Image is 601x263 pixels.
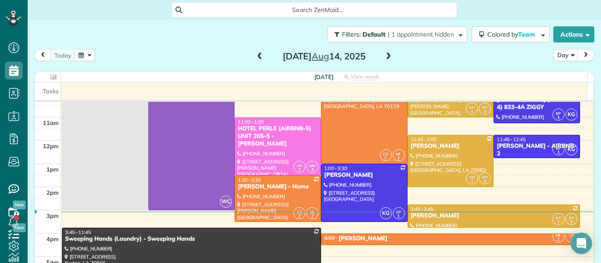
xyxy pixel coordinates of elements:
[553,218,564,226] small: 1
[238,177,261,183] span: 1:30 - 3:30
[482,105,488,110] span: KP
[43,119,59,126] span: 11am
[566,218,577,226] small: 3
[553,235,564,244] small: 2
[294,166,305,174] small: 2
[553,26,594,42] button: Actions
[362,30,386,38] span: Default
[323,26,467,42] a: Filters: Default | 1 appointment hidden
[556,111,561,116] span: EP
[380,207,392,219] span: KG
[393,212,404,221] small: 1
[571,233,592,254] div: Open Intercom Messenger
[396,151,401,156] span: ML
[469,175,475,180] span: KP
[310,209,315,214] span: ML
[237,183,318,191] div: [PERSON_NAME] - Home
[238,119,263,125] span: 11:00 - 1:30
[342,30,361,38] span: Filters:
[324,171,405,179] div: [PERSON_NAME]
[380,154,391,163] small: 2
[479,108,490,116] small: 3
[13,200,26,209] span: New
[411,206,434,212] span: 2:45 - 3:45
[307,212,318,221] small: 2
[411,136,436,142] span: 11:45 - 2:00
[496,142,577,158] div: [PERSON_NAME] - AIRBNB-2
[43,88,59,95] span: Tasks
[569,215,574,220] span: KP
[350,73,379,80] span: View week
[65,235,318,243] div: Sweeping Hands (Laundry) - Sweeping Hands
[497,136,526,142] span: 11:45 - 12:45
[556,215,561,220] span: KP
[297,163,302,168] span: AR
[43,142,59,150] span: 12pm
[294,212,305,221] small: 2
[327,26,467,42] button: Filters: Default | 1 appointment hidden
[487,30,538,38] span: Colored by
[577,49,594,61] button: next
[312,50,329,62] span: Aug
[46,212,59,219] span: 3pm
[383,151,388,156] span: CG
[396,209,401,214] span: EP
[237,125,318,148] div: HOTEL PERLE (AIRBNB-5) UNIT 205-5 - [PERSON_NAME]
[518,30,536,38] span: Team
[553,113,564,122] small: 1
[565,143,577,155] span: KG
[65,229,91,235] span: 3:45 - 11:45
[466,177,478,186] small: 1
[410,142,491,150] div: [PERSON_NAME]
[469,105,475,110] span: KP
[309,163,316,168] span: MM
[556,146,561,150] span: EP
[34,49,51,61] button: prev
[553,49,578,61] button: Day
[388,30,454,38] span: | 1 appointment hidden
[565,109,577,121] span: KG
[553,148,564,157] small: 1
[410,212,577,220] div: [PERSON_NAME]
[220,196,232,208] span: WC
[496,96,577,111] div: [PERSON_NAME] (AIRBNB-4) 833-4A ZIGGY
[393,154,404,163] small: 2
[307,166,318,174] small: 4
[324,165,347,171] span: 1:00 - 3:30
[566,235,577,244] small: 2
[314,73,333,80] span: [DATE]
[466,108,478,116] small: 1
[472,26,550,42] button: Colored byTeam
[268,51,380,61] h2: [DATE] 14, 2025
[46,166,59,173] span: 1pm
[339,235,387,242] div: [PERSON_NAME]
[297,209,302,214] span: CG
[482,175,488,180] span: KP
[46,235,59,242] span: 4pm
[50,49,75,61] button: today
[479,177,490,186] small: 3
[46,189,59,196] span: 2pm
